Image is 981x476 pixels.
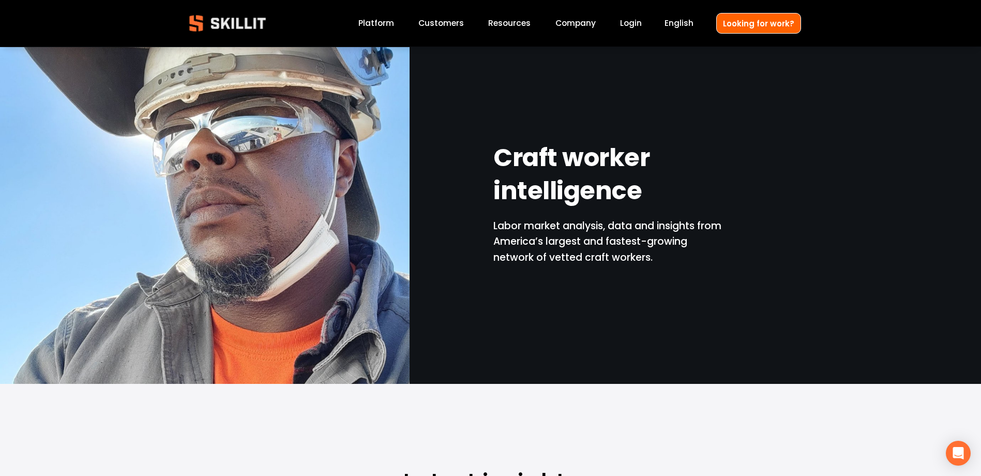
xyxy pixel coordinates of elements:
[493,218,722,266] p: Labor market analysis, data and insights from America’s largest and fastest-growing network of ve...
[946,441,971,466] div: Open Intercom Messenger
[620,17,642,31] a: Login
[358,17,394,31] a: Platform
[716,13,801,33] a: Looking for work?
[180,8,275,39] img: Skillit
[418,17,464,31] a: Customers
[488,17,531,31] a: folder dropdown
[493,139,655,214] strong: Craft worker intelligence
[488,17,531,29] span: Resources
[665,17,693,31] div: language picker
[555,17,596,31] a: Company
[665,17,693,29] span: English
